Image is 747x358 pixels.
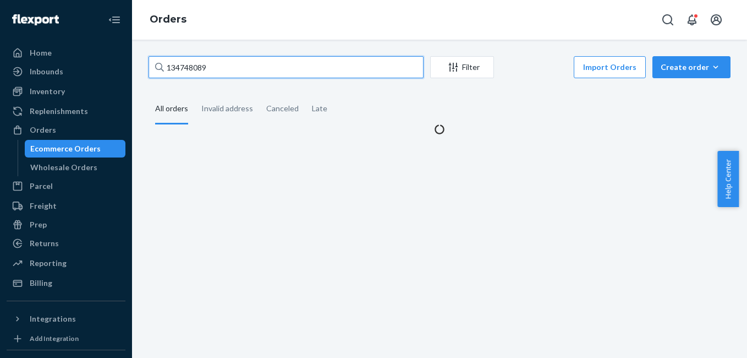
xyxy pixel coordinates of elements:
div: Orders [30,124,56,135]
div: Wholesale Orders [30,162,97,173]
div: Returns [30,238,59,249]
div: Add Integration [30,334,79,343]
a: Orders [7,121,125,139]
button: Open account menu [705,9,727,31]
button: Close Navigation [103,9,125,31]
div: Canceled [266,94,299,123]
button: Open Search Box [657,9,679,31]
div: Late [312,94,327,123]
a: Home [7,44,125,62]
button: Create order [652,56,730,78]
a: Reporting [7,254,125,272]
a: Inventory [7,83,125,100]
div: Create order [661,62,722,73]
div: Integrations [30,313,76,324]
a: Wholesale Orders [25,159,126,176]
div: Invalid address [201,94,253,123]
a: Ecommerce Orders [25,140,126,158]
a: Add Integration [7,332,125,345]
div: Inbounds [30,66,63,77]
iframe: Opens a widget where you can chat to one of our agents [677,325,736,352]
a: Billing [7,274,125,292]
div: Parcel [30,181,53,192]
a: Returns [7,235,125,252]
input: Search orders [149,56,424,78]
a: Freight [7,197,125,215]
a: Inbounds [7,63,125,80]
a: Replenishments [7,102,125,120]
button: Import Orders [574,56,646,78]
div: Home [30,47,52,58]
div: Inventory [30,86,65,97]
a: Prep [7,216,125,234]
div: Freight [30,200,57,211]
div: Reporting [30,258,67,269]
ol: breadcrumbs [141,4,195,36]
div: Ecommerce Orders [30,143,101,154]
a: Orders [150,13,186,25]
img: Flexport logo [12,14,59,25]
div: Replenishments [30,106,88,117]
button: Filter [430,56,494,78]
button: Integrations [7,310,125,328]
div: Billing [30,278,52,289]
div: All orders [155,94,188,124]
div: Prep [30,219,47,230]
button: Open notifications [681,9,703,31]
div: Filter [431,62,493,73]
button: Help Center [717,151,739,207]
a: Parcel [7,177,125,195]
